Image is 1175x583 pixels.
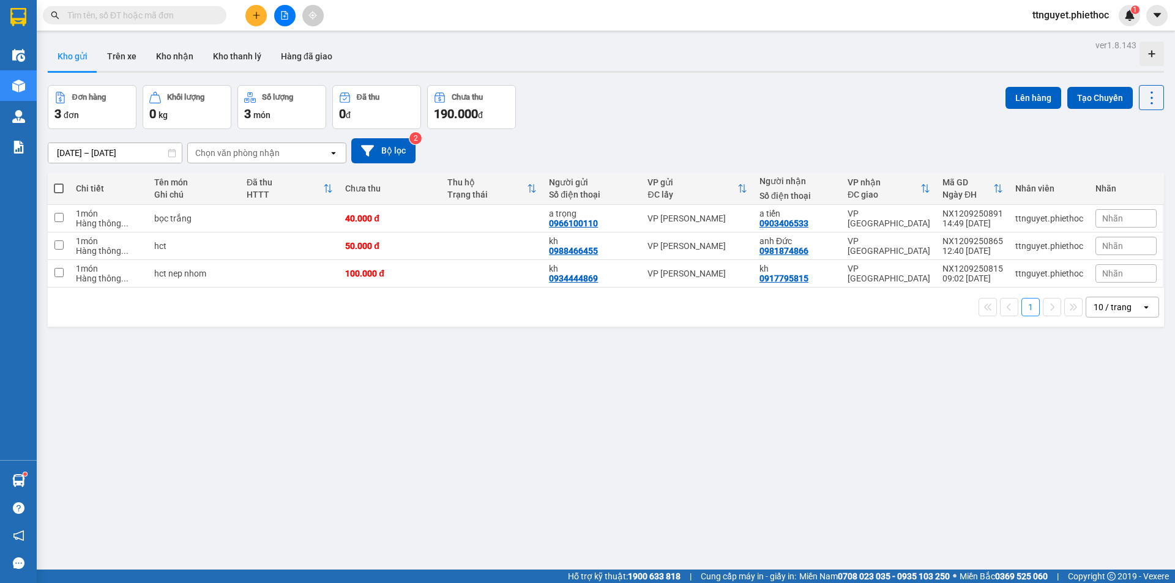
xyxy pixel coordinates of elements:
[308,11,317,20] span: aim
[647,177,737,187] div: VP gửi
[54,106,61,121] span: 3
[452,93,483,102] div: Chưa thu
[302,5,324,26] button: aim
[13,502,24,514] span: question-circle
[167,93,204,102] div: Khối lượng
[121,246,129,256] span: ...
[841,173,936,205] th: Toggle SortBy
[647,241,747,251] div: VP [PERSON_NAME]
[149,106,156,121] span: 0
[203,42,271,71] button: Kho thanh lý
[345,214,435,223] div: 40.000 đ
[942,273,1003,283] div: 09:02 [DATE]
[549,177,635,187] div: Người gửi
[13,530,24,541] span: notification
[1015,184,1083,193] div: Nhân viên
[271,42,342,71] button: Hàng đã giao
[1015,214,1083,223] div: ttnguyet.phiethoc
[345,241,435,251] div: 50.000 đ
[1133,6,1137,14] span: 1
[12,474,25,487] img: warehouse-icon
[351,138,416,163] button: Bộ lọc
[759,209,835,218] div: a tiến
[76,273,142,283] div: Hàng thông thường
[1021,298,1040,316] button: 1
[195,147,280,159] div: Chọn văn phòng nhận
[942,209,1003,218] div: NX1209250891
[48,42,97,71] button: Kho gửi
[936,173,1009,205] th: Toggle SortBy
[1095,39,1136,52] div: ver 1.8.143
[1152,10,1163,21] span: caret-down
[1023,7,1119,23] span: ttnguyet.phiethoc
[478,110,483,120] span: đ
[759,191,835,201] div: Số điện thoại
[1015,241,1083,251] div: ttnguyet.phiethoc
[245,5,267,26] button: plus
[759,246,808,256] div: 0981874866
[848,190,920,199] div: ĐC giao
[154,214,234,223] div: bọc trắng
[549,236,635,246] div: kh
[1067,87,1133,109] button: Tạo Chuyến
[942,190,993,199] div: Ngày ĐH
[67,9,212,22] input: Tìm tên, số ĐT hoặc mã đơn
[332,85,421,129] button: Đã thu0đ
[409,132,422,144] sup: 2
[64,110,79,120] span: đơn
[848,236,930,256] div: VP [GEOGRAPHIC_DATA]
[76,184,142,193] div: Chi tiết
[76,209,142,218] div: 1 món
[848,177,920,187] div: VP nhận
[759,176,835,186] div: Người nhận
[154,269,234,278] div: hct nep nhom
[241,173,339,205] th: Toggle SortBy
[48,143,182,163] input: Select a date range.
[1102,269,1123,278] span: Nhãn
[942,236,1003,246] div: NX1209250865
[247,190,323,199] div: HTTT
[942,177,993,187] div: Mã GD
[1094,301,1132,313] div: 10 / trang
[838,571,950,581] strong: 0708 023 035 - 0935 103 250
[154,241,234,251] div: hct
[848,264,930,283] div: VP [GEOGRAPHIC_DATA]
[549,264,635,273] div: kh
[549,190,635,199] div: Số điện thoại
[647,214,747,223] div: VP [PERSON_NAME]
[759,236,835,246] div: anh Đức
[51,11,59,20] span: search
[76,264,142,273] div: 1 món
[1140,42,1164,66] div: Tạo kho hàng mới
[13,557,24,569] span: message
[549,218,598,228] div: 0966100110
[848,209,930,228] div: VP [GEOGRAPHIC_DATA]
[12,49,25,62] img: warehouse-icon
[1095,184,1157,193] div: Nhãn
[434,106,478,121] span: 190.000
[72,93,106,102] div: Đơn hàng
[441,173,543,205] th: Toggle SortBy
[953,574,957,579] span: ⚪️
[329,148,338,158] svg: open
[23,472,27,476] sup: 1
[76,236,142,246] div: 1 món
[247,177,323,187] div: Đã thu
[549,209,635,218] div: a trọng
[942,246,1003,256] div: 12:40 [DATE]
[253,110,270,120] span: món
[641,173,753,205] th: Toggle SortBy
[1141,302,1151,312] svg: open
[10,8,26,26] img: logo-vxr
[759,218,808,228] div: 0903406533
[237,85,326,129] button: Số lượng3món
[628,571,681,581] strong: 1900 633 818
[568,570,681,583] span: Hỗ trợ kỹ thuật:
[960,570,1048,583] span: Miền Bắc
[121,218,129,228] span: ...
[647,269,747,278] div: VP [PERSON_NAME]
[12,110,25,123] img: warehouse-icon
[97,42,146,71] button: Trên xe
[995,571,1048,581] strong: 0369 525 060
[1102,241,1123,251] span: Nhãn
